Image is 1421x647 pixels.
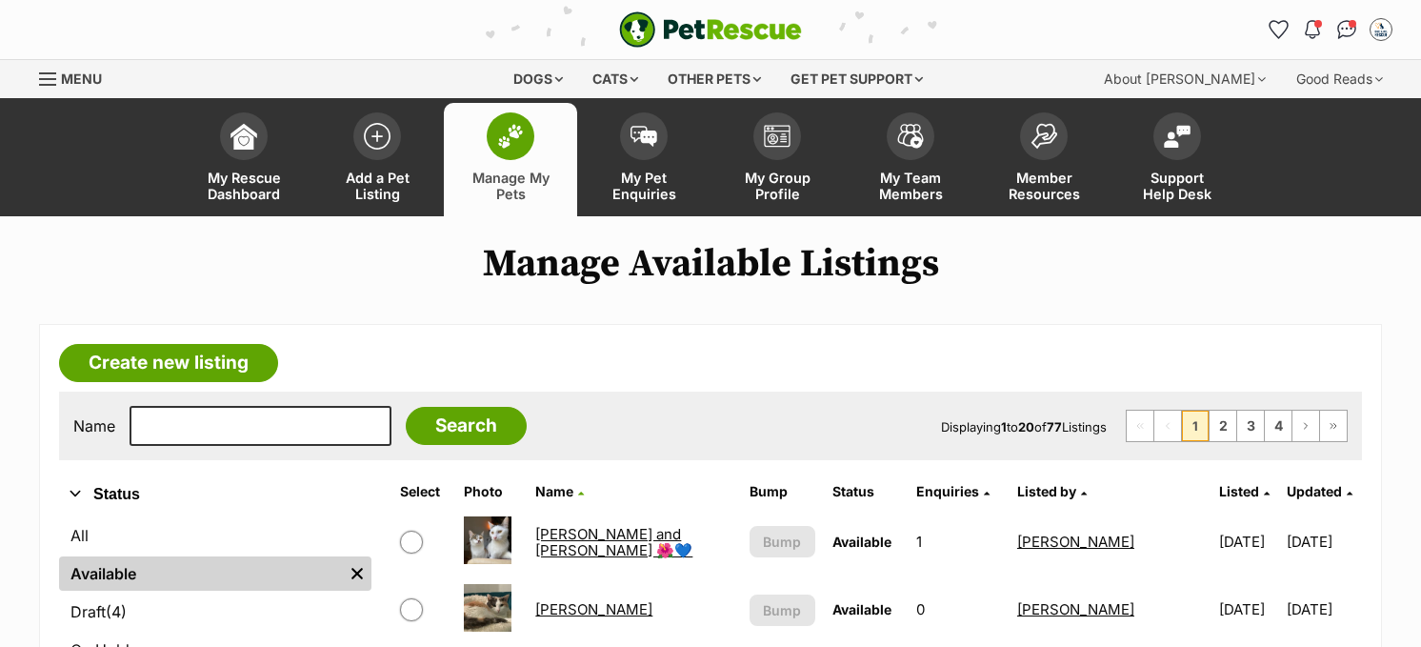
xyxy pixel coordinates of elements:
a: Remove filter [343,556,371,591]
img: add-pet-listing-icon-0afa8454b4691262ce3f59096e99ab1cd57d4a30225e0717b998d2c9b9846f56.svg [364,123,390,150]
a: Listed [1219,483,1270,499]
a: Available [59,556,343,591]
a: [PERSON_NAME] [535,600,652,618]
img: Megan Ostwald profile pic [1371,20,1391,39]
a: Page 3 [1237,411,1264,441]
img: manage-my-pets-icon-02211641906a0b7f246fdf0571729dbe1e7629f14944591b6c1af311fb30b64b.svg [497,124,524,149]
button: Bump [750,595,815,626]
span: My Rescue Dashboard [201,170,287,202]
img: group-profile-icon-3fa3cf56718a62981997c0bc7e787c4b2cf8bcc04b72c1350f741eb67cf2f40e.svg [764,125,791,148]
span: Listed [1219,483,1259,499]
button: Status [59,482,371,507]
span: First page [1127,411,1153,441]
a: Next page [1292,411,1319,441]
span: Support Help Desk [1134,170,1220,202]
label: Name [73,417,115,435]
a: Menu [39,60,115,94]
td: [DATE] [1287,509,1360,575]
span: Available [832,601,891,617]
img: member-resources-icon-8e73f808a243e03378d46382f2149f9095a855e16c252ad45f914b54edf8863c.svg [1031,123,1057,149]
span: My Pet Enquiries [601,170,687,202]
div: Cats [579,60,651,98]
a: Listed by [1017,483,1087,499]
a: Manage My Pets [444,103,577,216]
span: Listed by [1017,483,1076,499]
td: [DATE] [1211,509,1285,575]
span: Add a Pet Listing [334,170,420,202]
a: My Pet Enquiries [577,103,710,216]
img: chat-41dd97257d64d25036548639549fe6c8038ab92f7586957e7f3b1b290dea8141.svg [1337,20,1357,39]
div: Dogs [500,60,576,98]
span: (4) [106,600,127,623]
strong: 20 [1018,419,1034,435]
th: Status [825,476,908,507]
img: notifications-46538b983faf8c2785f20acdc204bb7945ddae34d4c08c2a6579f10ce5e182be.svg [1305,20,1320,39]
span: Available [832,534,891,550]
a: Page 4 [1265,411,1291,441]
a: [PERSON_NAME] [1017,533,1134,551]
span: Bump [763,600,801,620]
td: [DATE] [1211,576,1285,642]
a: My Rescue Dashboard [177,103,310,216]
a: Draft [59,595,371,629]
span: Member Resources [1001,170,1087,202]
th: Bump [742,476,823,507]
div: About [PERSON_NAME] [1091,60,1279,98]
img: logo-e224e6f780fb5917bec1dbf3a21bbac754714ae5b6737aabdf751b685950b380.svg [619,11,802,48]
a: Create new listing [59,344,278,382]
img: pet-enquiries-icon-7e3ad2cf08bfb03b45e93fb7055b45f3efa6380592205ae92323e6603595dc1f.svg [630,126,657,147]
a: [PERSON_NAME] [1017,600,1134,618]
td: 0 [909,576,1008,642]
div: Get pet support [777,60,936,98]
a: Add a Pet Listing [310,103,444,216]
button: My account [1366,14,1396,45]
a: Updated [1287,483,1352,499]
th: Photo [456,476,526,507]
img: Aiko and Emiri 🌺💙 [464,516,511,564]
a: Conversations [1331,14,1362,45]
img: dashboard-icon-eb2f2d2d3e046f16d808141f083e7271f6b2e854fb5c12c21221c1fb7104beca.svg [230,123,257,150]
img: help-desk-icon-fdf02630f3aa405de69fd3d07c3f3aa587a6932b1a1747fa1d2bba05be0121f9.svg [1164,125,1191,148]
a: PetRescue [619,11,802,48]
span: My Group Profile [734,170,820,202]
span: Previous page [1154,411,1181,441]
th: Select [392,476,454,507]
button: Bump [750,526,815,557]
strong: 77 [1047,419,1062,435]
a: Member Resources [977,103,1111,216]
a: Favourites [1263,14,1293,45]
span: Displaying to of Listings [941,419,1107,435]
div: Good Reads [1283,60,1396,98]
span: Menu [61,71,102,87]
span: Updated [1287,483,1342,499]
span: Page 1 [1182,411,1209,441]
input: Search [406,407,527,445]
button: Notifications [1297,14,1328,45]
a: Page 2 [1210,411,1236,441]
img: team-members-icon-5396bd8760b3fe7c0b43da4ab00e1e3bb1a5d9ba89233759b79545d2d3fc5d0d.svg [897,124,924,149]
a: Support Help Desk [1111,103,1244,216]
a: Last page [1320,411,1347,441]
a: My Team Members [844,103,977,216]
nav: Pagination [1126,410,1348,442]
td: 1 [909,509,1008,575]
span: Manage My Pets [468,170,553,202]
span: Bump [763,532,801,552]
a: All [59,518,371,553]
span: translation missing: en.admin.listings.index.attributes.enquiries [916,483,979,499]
ul: Account quick links [1263,14,1396,45]
a: Name [535,483,584,499]
td: [DATE] [1287,576,1360,642]
a: Enquiries [916,483,990,499]
span: My Team Members [868,170,953,202]
strong: 1 [1001,419,1007,435]
a: My Group Profile [710,103,844,216]
div: Other pets [654,60,774,98]
span: Name [535,483,573,499]
a: [PERSON_NAME] and [PERSON_NAME] 🌺💙 [535,525,692,559]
